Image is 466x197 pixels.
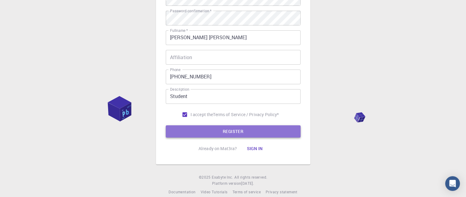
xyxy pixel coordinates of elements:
span: Terms of service [232,189,260,194]
span: All rights reserved. [234,174,267,180]
a: Exabyte Inc. [212,174,233,180]
span: [DATE] . [241,181,254,186]
label: Fullname [170,28,188,33]
label: Password confirmation [170,8,211,13]
button: Sign in [242,142,267,155]
span: Privacy statement [266,189,297,194]
p: Terms of Service / Privacy Policy * [213,112,279,118]
span: Video Tutorials [200,189,227,194]
span: Platform version [212,180,241,187]
button: REGISTER [166,125,301,138]
div: Open Intercom Messenger [445,176,460,191]
p: Already on Mat3ra? [199,146,237,152]
a: Terms of Service / Privacy Policy* [213,112,279,118]
span: © 2025 [199,174,212,180]
span: Exabyte Inc. [212,175,233,180]
span: Documentation [169,189,195,194]
a: Terms of service [232,189,260,195]
a: Privacy statement [266,189,297,195]
label: Phone [170,67,180,72]
span: I accept the [191,112,213,118]
a: [DATE]. [241,180,254,187]
label: Description [170,87,189,92]
a: Video Tutorials [200,189,227,195]
a: Documentation [169,189,195,195]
